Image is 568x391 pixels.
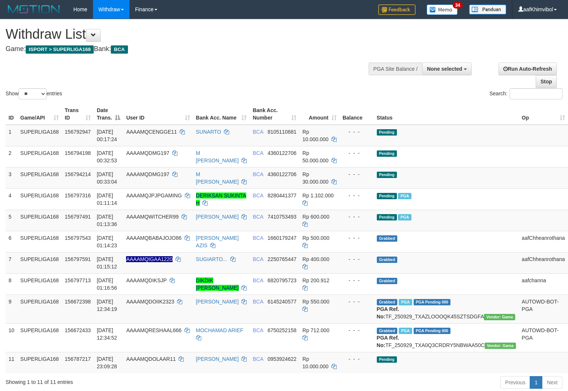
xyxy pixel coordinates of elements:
td: SUPERLIGA168 [17,323,62,352]
span: AAAAMQDMG197 [126,150,169,156]
td: 11 [6,352,17,373]
a: SUNARTO [196,129,221,135]
span: Copy 4360122706 to clipboard [267,171,296,177]
span: Pending [377,172,397,178]
span: 156797591 [65,256,91,262]
span: Pending [377,193,397,199]
span: Rp 30.000.000 [302,171,328,185]
th: Amount: activate to sort column ascending [299,104,340,125]
b: PGA Ref. No: [377,306,399,320]
td: 6 [6,231,17,252]
span: [DATE] 00:32:53 [97,150,117,163]
th: Status [374,104,519,125]
span: Marked by aafsoycanthlai [399,299,412,305]
span: 34 [453,2,463,9]
span: 156672398 [65,299,91,305]
th: Op: activate to sort column ascending [519,104,568,125]
td: SUPERLIGA168 [17,188,62,210]
span: Copy 8280441377 to clipboard [267,193,296,198]
b: PGA Ref. No: [377,335,399,348]
span: [DATE] 01:13:36 [97,214,117,227]
span: Grabbed [377,328,398,334]
span: Pending [377,150,397,157]
select: Showentries [19,88,46,99]
span: Rp 500.000 [302,235,329,241]
td: 5 [6,210,17,231]
span: [DATE] 01:16:56 [97,277,117,291]
div: - - - [343,355,371,363]
input: Search: [510,88,562,99]
a: 1 [530,376,542,389]
a: Previous [500,376,530,389]
span: [DATE] 01:14:23 [97,235,117,248]
span: [DATE] 00:33:04 [97,171,117,185]
td: SUPERLIGA168 [17,252,62,273]
span: [DATE] 00:17:24 [97,129,117,142]
img: Feedback.jpg [378,4,415,15]
span: AAAAMQWITCHER99 [126,214,179,220]
div: - - - [343,234,371,242]
td: AUTOWD-BOT-PGA [519,295,568,323]
span: Rp 10.000.000 [302,356,328,369]
th: Bank Acc. Number: activate to sort column ascending [250,104,299,125]
span: BCA [253,129,263,135]
span: [DATE] 01:11:14 [97,193,117,206]
span: Pending [377,214,397,220]
td: SUPERLIGA168 [17,125,62,146]
th: ID [6,104,17,125]
td: 7 [6,252,17,273]
span: [DATE] 23:09:28 [97,356,117,369]
span: 156797713 [65,277,91,283]
th: Trans ID: activate to sort column ascending [62,104,94,125]
td: SUPERLIGA168 [17,352,62,373]
a: Next [542,376,562,389]
a: M [PERSON_NAME] [196,171,239,185]
span: [DATE] 12:34:19 [97,299,117,312]
td: SUPERLIGA168 [17,210,62,231]
span: Grabbed [377,235,398,242]
span: Pending [377,356,397,363]
span: BCA [253,193,263,198]
div: - - - [343,327,371,334]
span: AAAAMQRESHAAL666 [126,327,182,333]
span: None selected [427,66,462,72]
a: SUGIARTO... [196,256,227,262]
span: AAAAMQDMG197 [126,171,169,177]
div: - - - [343,192,371,199]
a: DIKDIK [PERSON_NAME] [196,277,239,291]
span: 156797491 [65,214,91,220]
div: Showing 1 to 11 of 11 entries [6,375,231,386]
td: aafChheanrothana [519,252,568,273]
a: Run Auto-Refresh [498,63,557,75]
th: Bank Acc. Name: activate to sort column ascending [193,104,250,125]
label: Show entries [6,88,62,99]
span: Copy 6145240577 to clipboard [267,299,296,305]
div: - - - [343,277,371,284]
td: TF_250929_TXA0Q3CRDRY5NBWAA50C [374,323,519,352]
span: 156794214 [65,171,91,177]
a: [PERSON_NAME] [196,299,239,305]
span: Rp 200.912 [302,277,329,283]
div: - - - [343,128,371,136]
span: Marked by aafnonsreyleab [398,193,411,199]
span: Nama rekening ada tanda titik/strip, harap diedit [126,256,173,262]
a: Stop [536,75,557,88]
span: ISPORT > SUPERLIGA168 [26,45,94,54]
td: 4 [6,188,17,210]
span: 156797316 [65,193,91,198]
span: [DATE] 12:34:52 [97,327,117,341]
span: Vendor URL: https://trx31.1velocity.biz [484,314,515,320]
td: aafChheanrothana [519,231,568,252]
div: - - - [343,213,371,220]
a: M [PERSON_NAME] [196,150,239,163]
td: AUTOWD-BOT-PGA [519,323,568,352]
td: 8 [6,273,17,295]
span: BCA [253,171,263,177]
td: TF_250929_TXAZLOOOQK45SZTSDGFA [374,295,519,323]
span: AAAAMQDOLAAR11 [126,356,176,362]
span: PGA Pending [414,328,451,334]
span: BCA [111,45,128,54]
span: BCA [253,277,263,283]
a: [PERSON_NAME] [196,214,239,220]
td: SUPERLIGA168 [17,231,62,252]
